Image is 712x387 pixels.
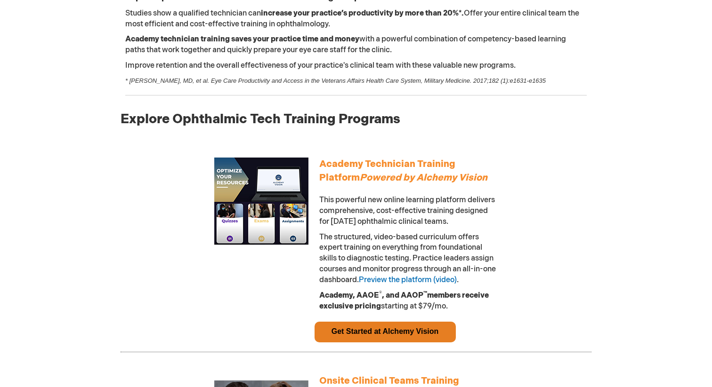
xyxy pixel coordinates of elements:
[319,291,489,311] strong: Academy, AAOE , and AAOP members receive exclusive pricing
[423,290,427,296] sup: ™
[319,196,495,226] span: This powerful new online learning platform delivers comprehensive, cost-effective training design...
[214,158,308,252] img: Alchemy Vision
[360,172,487,183] em: Powered by Alchemy Vision
[319,158,487,183] span: Academy Technician Training Platform
[125,9,579,29] span: Studies show a qualified technician can Offer your entire clinical team the most efficient and co...
[125,77,546,84] span: * [PERSON_NAME], MD, et al. Eye Care Productivity and Access in the Veterans Affairs Health Care ...
[121,111,400,127] span: Explore Ophthalmic Tech Training Programs
[359,276,457,284] a: Preview the platform (video)
[319,161,487,182] a: Academy Technician Training PlatformPowered by Alchemy Vision
[125,35,359,44] strong: Academy technician training saves your practice time and money
[125,35,566,55] span: with a powerful combination of competency-based learning paths that work together and quickly pre...
[379,290,382,296] sup: ®
[125,61,516,70] span: Improve retention and the overall effectiveness of your practice's clinical team with these valua...
[319,291,489,311] span: starting at $79/mo.
[261,9,464,18] strong: increase your practice’s productivity by more than 20%*.
[319,375,459,387] a: Onsite Clinical Teams Training
[319,233,496,284] span: The structured, video-based curriculum offers expert training on everything from foundational ski...
[214,158,308,252] a: Academy Technician Training powered by Alchemy Vision
[332,327,439,335] a: Get Started at Alchemy Vision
